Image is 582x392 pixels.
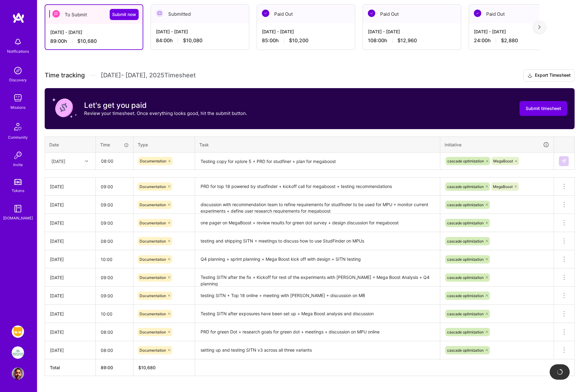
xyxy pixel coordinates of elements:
[368,10,375,17] img: Paid Out
[96,215,133,231] input: HH:MM
[196,287,439,304] textarea: testing SITN + Top 18 online + meeting with [PERSON_NAME] + discussion on MB
[50,238,91,244] div: [DATE]
[96,342,133,358] input: HH:MM
[519,101,567,116] button: Submit timesheet
[447,293,484,298] span: cascade optimization
[555,368,564,376] img: loading
[140,293,166,298] span: Documentation
[84,101,247,110] h3: Let's get you paid
[447,239,484,243] span: cascade optimization
[183,37,202,44] span: $10,080
[561,159,566,164] img: Submit
[397,37,417,44] span: $12,960
[140,348,166,353] span: Documentation
[101,71,196,79] span: [DATE] - [DATE] , 2025 Timesheet
[96,288,133,304] input: HH:MM
[196,178,439,195] textarea: PRD for top 18 powered by studfinder + kickoff call for megaboost + testing recommendations
[12,367,24,380] img: User Avatar
[85,160,88,163] i: icon Chevron
[51,158,65,164] div: [DATE]
[12,92,24,104] img: teamwork
[447,202,484,207] span: cascade optimization
[12,149,24,161] img: Invite
[50,347,91,353] div: [DATE]
[14,179,22,185] img: tokens
[196,196,439,213] textarea: discussion with recommendation team to refine requirements for studfinder to be used for MPU + mo...
[12,202,24,215] img: guide book
[12,346,24,359] img: We Are The Merchants: Founding Product Manager, Merchant Collective
[368,28,456,35] div: [DATE] - [DATE]
[474,28,562,35] div: [DATE] - [DATE]
[196,153,439,169] textarea: Testing copy for xplore 5 + PRD for studfiner + plan for megaboost
[447,275,484,280] span: cascade optimization
[50,38,138,44] div: 89:00 h
[257,5,355,23] div: Paid Out
[10,346,26,359] a: We Are The Merchants: Founding Product Manager, Merchant Collective
[133,137,195,153] th: Type
[112,11,136,18] span: Submit now
[140,257,166,262] span: Documentation
[96,359,133,376] th: 89:00
[196,269,439,286] textarea: Testing SITN after the fix + Kickoff for rest of the experiments with [PERSON_NAME] + Mega Boost ...
[363,5,461,23] div: Paid Out
[523,69,575,82] button: Export Timesheet
[140,239,166,243] span: Documentation
[50,311,91,317] div: [DATE]
[527,72,532,79] i: icon Download
[50,183,91,190] div: [DATE]
[50,202,91,208] div: [DATE]
[156,37,244,44] div: 84:00 h
[10,119,25,134] img: Community
[140,202,166,207] span: Documentation
[7,48,29,55] div: Notifications
[262,10,269,17] img: Paid Out
[156,10,163,17] img: Submitted
[140,275,166,280] span: Documentation
[3,215,33,221] div: [DOMAIN_NAME]
[9,77,27,83] div: Discovery
[10,325,26,338] a: Grindr: Product & Marketing
[262,37,350,44] div: 85:00 h
[50,329,91,335] div: [DATE]
[12,325,24,338] img: Grindr: Product & Marketing
[447,257,484,262] span: cascade optimization
[77,38,97,44] span: $10,680
[195,137,440,153] th: Task
[469,5,567,23] div: Paid Out
[447,221,484,225] span: cascade optimization
[12,187,24,194] div: Tokens
[50,256,91,263] div: [DATE]
[140,221,166,225] span: Documentation
[12,36,24,48] img: bell
[447,330,484,334] span: cascade optimization
[493,184,513,189] span: MegaBoost
[52,96,77,120] img: coin
[493,159,513,163] span: MegaBoost
[96,153,133,169] input: HH:MM
[45,71,85,79] span: Time tracking
[368,37,456,44] div: 108:00 h
[45,359,96,376] th: Total
[100,141,129,148] div: Time
[156,28,244,35] div: [DATE] - [DATE]
[196,324,439,341] textarea: PRD for green Dot + research goals for green dot + meetings + discussion on MPU online
[96,269,133,286] input: HH:MM
[474,37,562,44] div: 24:00 h
[45,5,143,24] div: To Submit
[151,5,249,23] div: Submitted
[50,29,138,35] div: [DATE] - [DATE]
[196,251,439,268] textarea: Q4 planning + sprint planning + Mega Boost kick off with design + SITN testing
[50,292,91,299] div: [DATE]
[196,305,439,322] textarea: Testing SITN after exposures have been set up + Mega Boost analysis and discussion
[10,367,26,380] a: User Avatar
[12,64,24,77] img: discovery
[96,233,133,249] input: HH:MM
[447,348,484,353] span: cascade optimization
[52,10,60,18] img: To Submit
[96,251,133,267] input: HH:MM
[140,312,166,316] span: Documentation
[447,312,484,316] span: cascade optimization
[526,105,561,112] span: Submit timesheet
[96,197,133,213] input: HH:MM
[12,12,25,23] img: logo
